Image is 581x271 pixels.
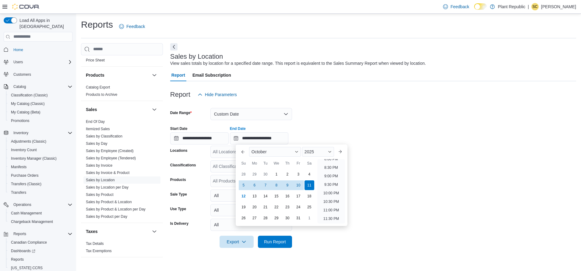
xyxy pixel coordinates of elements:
[283,213,292,223] div: day-30
[9,172,41,179] a: Purchase Orders
[86,200,132,204] a: Sales by Product & Location
[86,156,136,161] span: Sales by Employee (Tendered)
[250,213,259,223] div: day-27
[13,231,26,236] span: Reports
[1,58,75,66] button: Users
[283,191,292,201] div: day-16
[6,99,75,108] button: My Catalog (Classic)
[272,180,281,190] div: day-8
[9,256,26,263] a: Reports
[9,239,72,246] span: Canadian Compliance
[9,210,44,217] a: Cash Management
[305,213,314,223] div: day-1
[170,148,188,153] label: Locations
[1,45,75,54] button: Home
[261,158,270,168] div: Tu
[13,72,31,77] span: Customers
[6,163,75,171] button: Manifests
[11,46,26,54] a: Home
[9,138,72,145] span: Adjustments (Classic)
[283,202,292,212] div: day-23
[450,4,469,10] span: Feedback
[13,84,26,89] span: Catalog
[294,169,303,179] div: day-3
[322,155,340,163] li: 8:00 PM
[86,85,110,89] a: Catalog Export
[11,58,72,66] span: Users
[9,247,38,255] a: Dashboards
[11,83,72,90] span: Catalog
[261,213,270,223] div: day-28
[9,100,72,107] span: My Catalog (Classic)
[11,211,42,216] span: Cash Management
[249,147,301,157] div: Button. Open the month selector. October is currently selected.
[170,132,229,144] input: Press the down key to open a popover containing a calendar.
[86,241,104,246] a: Tax Details
[11,129,72,137] span: Inventory
[11,46,72,54] span: Home
[6,180,75,188] button: Transfers (Classic)
[239,202,248,212] div: day-19
[272,191,281,201] div: day-15
[9,189,72,196] span: Transfers
[6,217,75,226] button: Chargeback Management
[9,138,49,145] a: Adjustments (Classic)
[9,109,43,116] a: My Catalog (Beta)
[11,93,48,98] span: Classification (Classic)
[11,139,46,144] span: Adjustments (Classic)
[9,247,72,255] span: Dashboards
[81,84,163,101] div: Products
[11,83,28,90] button: Catalog
[1,70,75,79] button: Customers
[11,266,43,270] span: [US_STATE] CCRS
[252,149,267,154] span: October
[230,126,246,131] label: End Date
[294,158,303,168] div: Fr
[151,71,158,79] button: Products
[205,92,237,98] span: Hide Parameters
[11,257,24,262] span: Reports
[11,156,57,161] span: Inventory Manager (Classic)
[9,180,72,188] span: Transfers (Classic)
[11,71,33,78] a: Customers
[305,149,314,154] span: 2025
[250,202,259,212] div: day-20
[13,60,23,64] span: Users
[86,249,112,253] a: Tax Exemptions
[9,155,72,162] span: Inventory Manager (Classic)
[126,23,145,30] span: Feedback
[9,163,72,171] span: Manifests
[220,236,254,248] button: Export
[302,147,334,157] div: Button. Open the year selector. 2025 is currently selected.
[86,207,146,212] span: Sales by Product & Location per Day
[86,178,115,182] a: Sales by Location
[9,218,55,225] a: Chargeback Management
[81,19,113,31] h1: Reports
[261,169,270,179] div: day-30
[223,236,250,248] span: Export
[86,214,127,219] span: Sales by Product per Day
[210,189,292,202] button: All
[86,214,127,219] a: Sales by Product per Day
[170,126,188,131] label: Start Date
[239,213,248,223] div: day-26
[283,169,292,179] div: day-2
[81,57,163,66] div: Pricing
[305,180,314,190] div: day-11
[250,191,259,201] div: day-13
[151,106,158,113] button: Sales
[272,158,281,168] div: We
[305,191,314,201] div: day-18
[86,141,107,146] span: Sales by Day
[322,164,340,171] li: 8:30 PM
[11,230,72,238] span: Reports
[239,169,248,179] div: day-28
[9,92,50,99] a: Classification (Classic)
[170,163,196,168] label: Classifications
[541,3,576,10] p: [PERSON_NAME]
[9,218,72,225] span: Chargeback Management
[6,238,75,247] button: Canadian Compliance
[9,117,72,124] span: Promotions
